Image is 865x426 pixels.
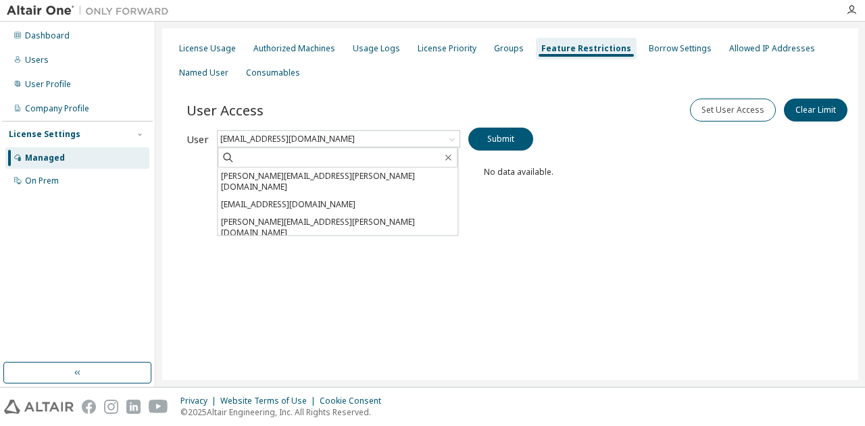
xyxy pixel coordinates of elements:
[218,167,458,196] li: [PERSON_NAME][EMAIL_ADDRESS][PERSON_NAME][DOMAIN_NAME]
[179,68,228,78] div: Named User
[784,99,847,122] button: Clear Limit
[7,4,176,18] img: Altair One
[218,131,460,147] div: [EMAIL_ADDRESS][DOMAIN_NAME]
[179,43,236,54] div: License Usage
[541,43,631,54] div: Feature Restrictions
[353,43,400,54] div: Usage Logs
[25,103,89,114] div: Company Profile
[4,400,74,414] img: altair_logo.svg
[218,213,458,242] li: [PERSON_NAME][EMAIL_ADDRESS][PERSON_NAME][DOMAIN_NAME]
[25,79,71,90] div: User Profile
[180,396,220,406] div: Privacy
[253,43,335,54] div: Authorized Machines
[187,101,264,119] span: User Access
[126,400,141,414] img: linkedin.svg
[494,43,524,54] div: Groups
[246,68,300,78] div: Consumables
[187,167,850,178] div: No data available.
[25,55,49,65] div: Users
[218,132,357,147] div: [EMAIL_ADDRESS][DOMAIN_NAME]
[418,43,476,54] div: License Priority
[9,129,80,140] div: License Settings
[25,176,59,186] div: On Prem
[220,396,320,406] div: Website Terms of Use
[468,128,533,151] button: Submit
[729,43,815,54] div: Allowed IP Addresses
[649,43,712,54] div: Borrow Settings
[104,400,118,414] img: instagram.svg
[218,196,458,213] li: [EMAIL_ADDRESS][DOMAIN_NAME]
[82,400,96,414] img: facebook.svg
[25,153,65,163] div: Managed
[690,99,776,122] button: Set User Access
[320,396,389,406] div: Cookie Consent
[149,400,168,414] img: youtube.svg
[180,406,389,418] p: © 2025 Altair Engineering, Inc. All Rights Reserved.
[25,30,70,41] div: Dashboard
[187,134,209,144] label: User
